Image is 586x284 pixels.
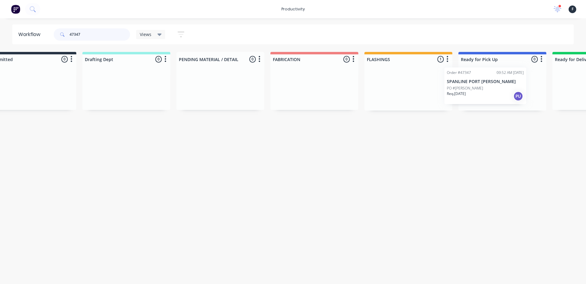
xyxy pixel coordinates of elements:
[140,31,151,38] span: Views
[11,5,20,14] img: Factory
[70,28,130,41] input: Search for orders...
[18,31,43,38] div: Workflow
[572,6,573,12] span: F
[278,5,308,14] div: productivity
